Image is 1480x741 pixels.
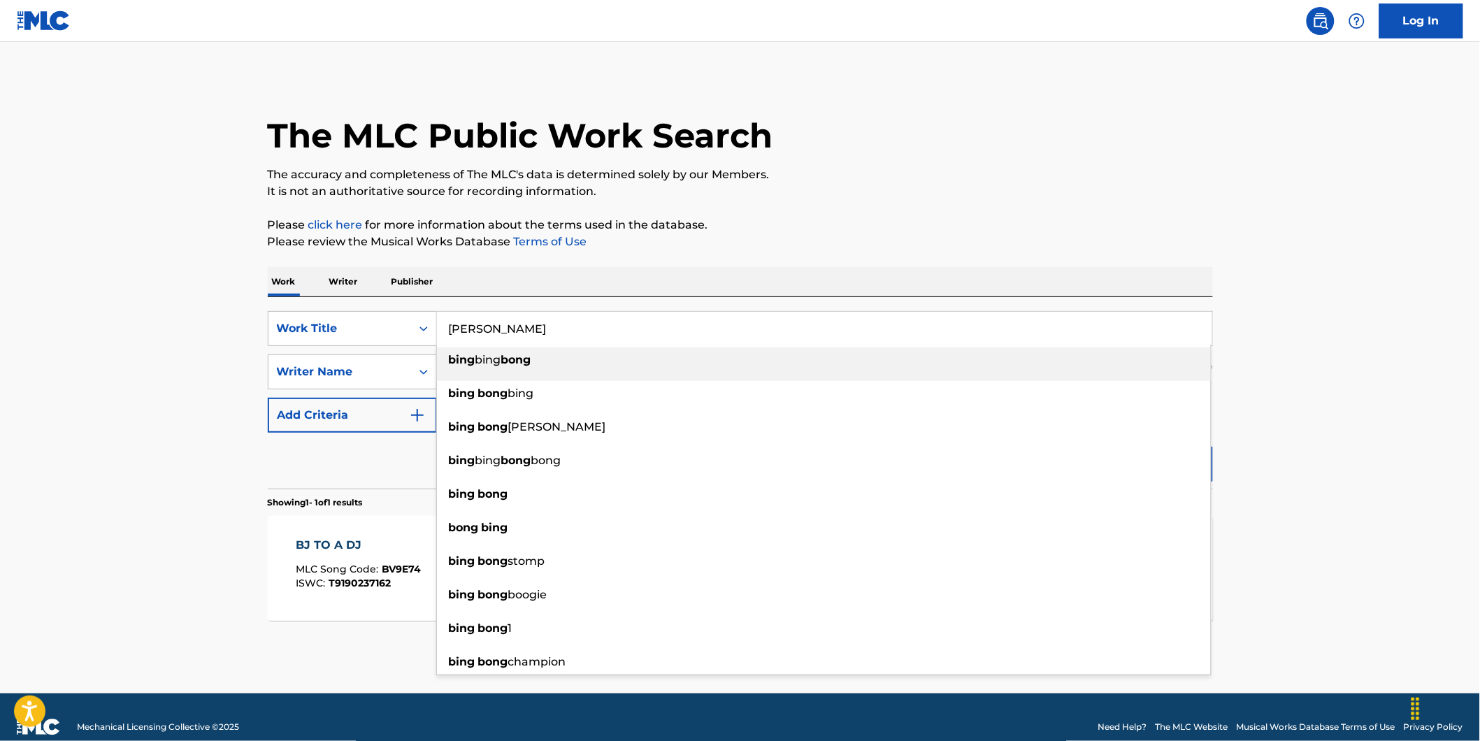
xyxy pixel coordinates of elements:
[1343,7,1371,35] div: Help
[449,353,475,366] strong: bing
[508,588,547,601] span: boogie
[501,353,531,366] strong: bong
[511,235,587,248] a: Terms of Use
[387,267,438,296] p: Publisher
[508,420,606,433] span: [PERSON_NAME]
[296,577,329,589] span: ISWC :
[308,218,363,231] a: click here
[508,621,512,635] span: 1
[478,554,508,568] strong: bong
[531,454,561,467] span: bong
[478,621,508,635] strong: bong
[449,588,475,601] strong: bing
[478,487,508,501] strong: bong
[478,387,508,400] strong: bong
[508,554,545,568] span: stomp
[449,487,475,501] strong: bing
[449,420,475,433] strong: bing
[1349,13,1365,29] img: help
[449,521,479,534] strong: bong
[268,183,1213,200] p: It is not an authoritative source for recording information.
[1098,721,1147,733] a: Need Help?
[268,311,1213,489] form: Search Form
[449,387,475,400] strong: bing
[325,267,362,296] p: Writer
[296,563,382,575] span: MLC Song Code :
[77,721,239,733] span: Mechanical Licensing Collective © 2025
[1404,721,1463,733] a: Privacy Policy
[277,364,403,380] div: Writer Name
[1404,688,1427,730] div: Drag
[478,588,508,601] strong: bong
[475,454,501,467] span: bing
[1410,674,1480,741] iframe: Chat Widget
[1156,721,1228,733] a: The MLC Website
[508,655,566,668] span: champion
[1307,7,1335,35] a: Public Search
[449,621,475,635] strong: bing
[382,563,421,575] span: BV9E74
[1237,721,1395,733] a: Musical Works Database Terms of Use
[268,217,1213,233] p: Please for more information about the terms used in the database.
[268,398,437,433] button: Add Criteria
[268,516,1213,621] a: BJ TO A DJMLC Song Code:BV9E74ISWC:T9190237162Writers (3)[PERSON_NAME], [PERSON_NAME], [PERSON_NA...
[268,166,1213,183] p: The accuracy and completeness of The MLC's data is determined solely by our Members.
[1379,3,1463,38] a: Log In
[329,577,391,589] span: T9190237162
[449,655,475,668] strong: bing
[268,267,300,296] p: Work
[296,537,421,554] div: BJ TO A DJ
[277,320,403,337] div: Work Title
[482,521,508,534] strong: bing
[478,420,508,433] strong: bong
[449,454,475,467] strong: bing
[1312,13,1329,29] img: search
[268,496,363,509] p: Showing 1 - 1 of 1 results
[17,719,60,735] img: logo
[409,407,426,424] img: 9d2ae6d4665cec9f34b9.svg
[268,115,773,157] h1: The MLC Public Work Search
[475,353,501,366] span: bing
[478,655,508,668] strong: bong
[449,554,475,568] strong: bing
[17,10,71,31] img: MLC Logo
[268,233,1213,250] p: Please review the Musical Works Database
[508,387,534,400] span: bing
[501,454,531,467] strong: bong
